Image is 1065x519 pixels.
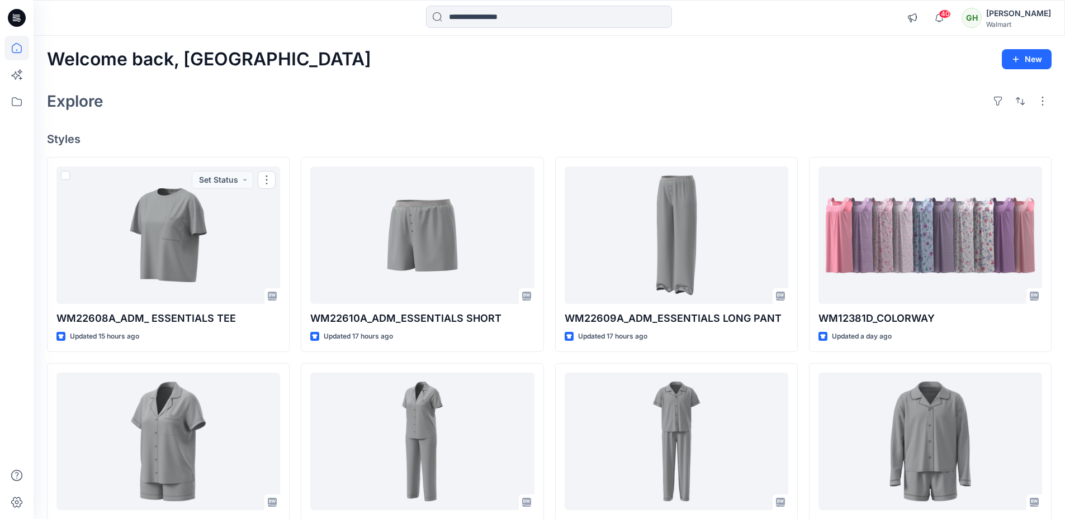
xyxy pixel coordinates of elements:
div: Walmart [986,20,1051,28]
p: WM22609A_ADM_ESSENTIALS LONG PANT [565,311,788,326]
h2: Explore [47,92,103,110]
div: [PERSON_NAME] [986,7,1051,20]
a: WM2081E_ADM_CROPPED NOTCH PJ SET WITH STRAIGHT HEM TOP [310,373,534,511]
span: 40 [939,9,951,18]
h2: Welcome back, [GEOGRAPHIC_DATA] [47,49,371,70]
a: WM22609A_ADM_ESSENTIALS LONG PANT [565,166,788,304]
p: Updated 17 hours ago [578,331,647,342]
p: Updated a day ago [832,331,892,342]
a: WM22610A_ADM_ESSENTIALS SHORT [310,166,534,304]
p: WM22610A_ADM_ESSENTIALS SHORT [310,311,534,326]
button: New [1002,49,1052,69]
p: Updated 15 hours ago [70,331,139,342]
p: WM12381D_COLORWAY [818,311,1042,326]
a: WM22219B_ADM_SHORTY NOTCH SET [56,373,280,511]
a: WM12381D_COLORWAY [818,166,1042,304]
h4: Styles [47,132,1052,146]
a: D33_ADM_LSLV SHORT COAT SET_OP2 [818,373,1042,511]
p: Updated 17 hours ago [324,331,393,342]
div: GH [962,8,982,28]
p: WM22608A_ADM_ ESSENTIALS TEE [56,311,280,326]
a: D33_ADM_SSLV COAT SET [565,373,788,511]
a: WM22608A_ADM_ ESSENTIALS TEE [56,166,280,304]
